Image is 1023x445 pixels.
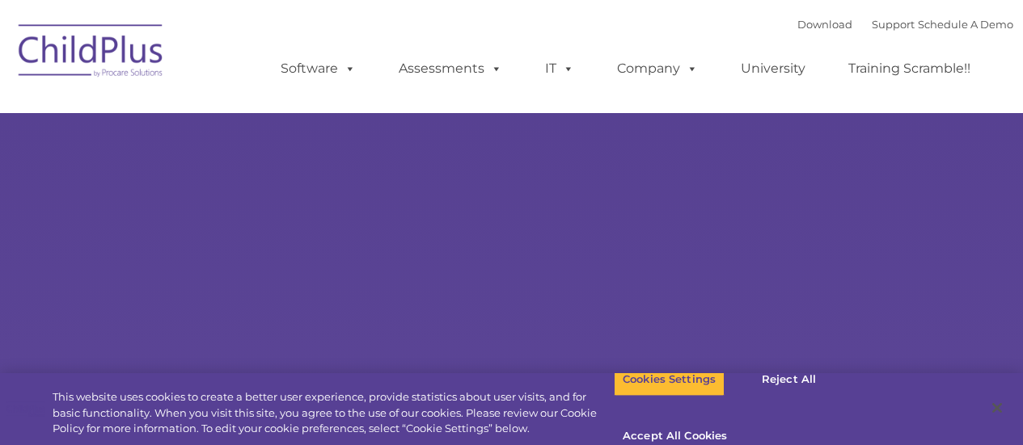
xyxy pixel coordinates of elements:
[529,52,590,85] a: IT
[53,389,614,437] div: This website uses cookies to create a better user experience, provide statistics about user visit...
[832,52,987,85] a: Training Scramble!!
[383,52,518,85] a: Assessments
[872,18,915,31] a: Support
[264,52,372,85] a: Software
[601,52,714,85] a: Company
[797,18,1013,31] font: |
[797,18,852,31] a: Download
[738,363,839,397] button: Reject All
[918,18,1013,31] a: Schedule A Demo
[725,52,822,85] a: University
[11,13,172,94] img: ChildPlus by Procare Solutions
[614,363,725,397] button: Cookies Settings
[979,390,1015,426] button: Close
